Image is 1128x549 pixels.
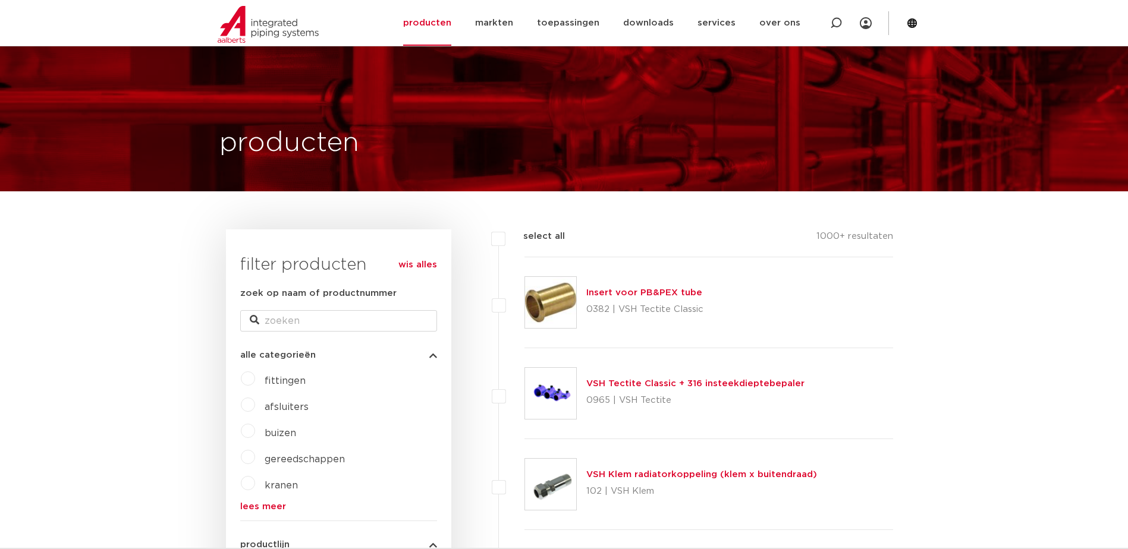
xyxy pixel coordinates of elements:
span: alle categorieën [240,351,316,359]
a: gereedschappen [265,455,345,464]
a: wis alles [398,258,437,272]
a: Insert voor PB&PEX tube [586,288,702,297]
h3: filter producten [240,253,437,277]
a: buizen [265,428,296,438]
img: Thumbnail for Insert voor PB&PEX tube [525,277,576,328]
a: fittingen [265,376,306,386]
button: productlijn [240,540,437,549]
a: lees meer [240,502,437,511]
label: zoek op naam of productnummer [240,286,397,301]
p: 0965 | VSH Tectite [586,391,805,410]
button: alle categorieën [240,351,437,359]
h1: producten [219,124,359,162]
input: zoeken [240,310,437,332]
p: 102 | VSH Klem [586,482,817,501]
img: Thumbnail for VSH Tectite Classic + 316 insteekdieptebepaler [525,368,576,419]
span: productlijn [240,540,290,549]
a: VSH Klem radiatorkoppeling (klem x buitendraad) [586,470,817,479]
a: kranen [265,481,298,490]
img: Thumbnail for VSH Klem radiatorkoppeling (klem x buitendraad) [525,459,576,510]
a: VSH Tectite Classic + 316 insteekdieptebepaler [586,379,805,388]
label: select all [505,229,565,244]
p: 1000+ resultaten [816,229,893,248]
a: afsluiters [265,402,309,412]
p: 0382 | VSH Tectite Classic [586,300,703,319]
